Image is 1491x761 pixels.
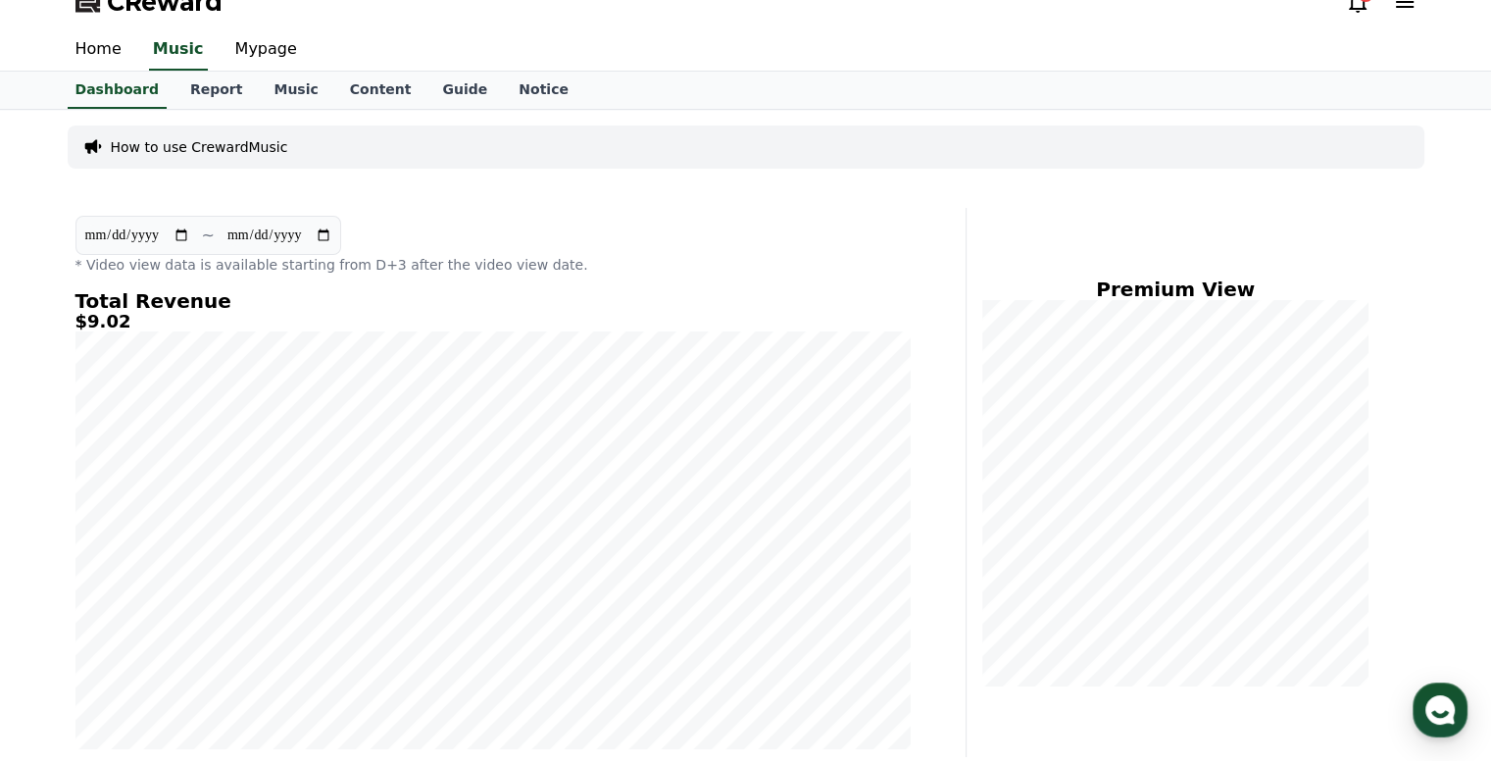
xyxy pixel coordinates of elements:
a: Dashboard [68,72,167,109]
span: Home [50,628,84,643]
a: Messages [129,598,253,647]
h4: Premium View [982,279,1369,300]
h4: Total Revenue [75,290,911,312]
p: * Video view data is available starting from D+3 after the video view date. [75,255,911,275]
a: Notice [503,72,584,109]
a: Music [258,72,333,109]
a: Music [149,29,208,71]
a: Home [60,29,137,71]
span: Messages [163,629,221,644]
a: Mypage [220,29,313,71]
span: Settings [290,628,338,643]
a: Content [334,72,427,109]
a: Home [6,598,129,647]
p: ~ [202,224,215,247]
a: Guide [426,72,503,109]
a: Settings [253,598,376,647]
a: How to use CrewardMusic [111,137,288,157]
h5: $9.02 [75,312,911,331]
a: Report [174,72,259,109]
